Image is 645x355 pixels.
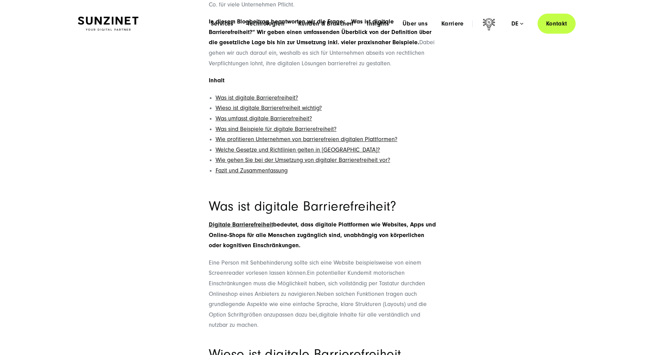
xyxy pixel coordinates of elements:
p: Eine Person mit Sehbehinderung sollte sich eine Website beispielsweise von einem Screenreader vor... [209,258,437,341]
a: Wie gehen Sie bei der Umsetzung von digitaler Barrierefreiheit vor? [216,156,390,164]
span: Ein potentieller Kunde [307,269,364,276]
a: Services [211,20,234,27]
a: Insights [367,20,389,27]
a: Was ist digitale Barrierefreiheit? [216,94,298,101]
a: Kontakt [538,14,576,34]
a: Über uns [403,20,428,27]
a: Karriere [441,20,464,27]
a: Kunden & Branchen [298,20,353,27]
div: de [511,20,523,27]
span: Inhalt [209,77,224,84]
strong: bedeutet, dass digitale Plattformen wie Websites, Apps und Online-Shops für alle Menschen zugängl... [209,221,436,249]
a: Technologien [247,20,285,27]
img: SUNZINET Full Service Digital Agentur [78,17,138,31]
a: Wie profitieren Unternehmen von barrierefreien digitalen Plattformen? [216,136,397,143]
a: Digitale Barrierefreiheit [209,221,273,228]
a: Wieso ist digitale Barrierefreiheit wichtig? [216,104,322,112]
a: Was sind Beispiele für digitale Barrierefreiheit? [216,125,337,133]
a: Fazit und Zusammenfassung [216,167,288,174]
span: den Onlineshop eines Anbieters zu navigieren [209,280,425,298]
h2: Was ist digitale Barrierefreiheit? [209,200,437,213]
a: Welche Gesetze und Richtlinien gelten in [GEOGRAPHIC_DATA]? [216,146,380,153]
a: Was umfasst digitale Barrierefreiheit? [216,115,312,122]
span: Neben solchen Funktionen tragen auch grundlegende Aspekte wie eine einfache Sprache, klare Strukt... [209,290,427,318]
